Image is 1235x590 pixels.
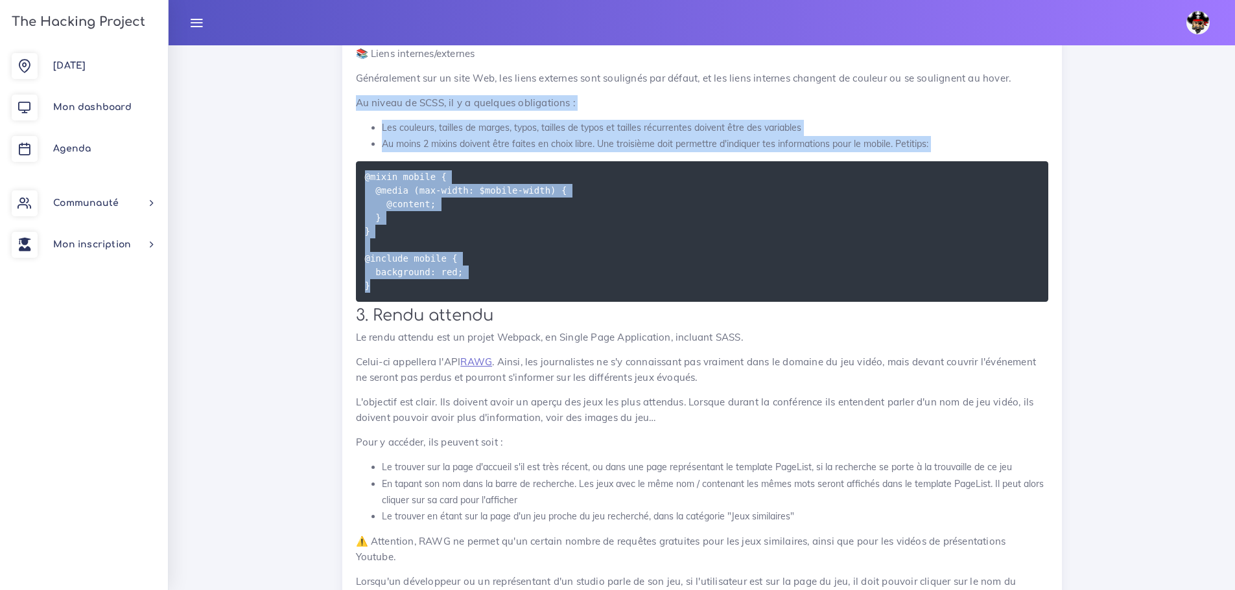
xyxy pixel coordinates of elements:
[53,102,132,112] span: Mon dashboard
[53,240,131,249] span: Mon inscription
[356,306,1048,325] h2: 3. Rendu attendu
[53,61,86,71] span: [DATE]
[356,46,1048,62] p: 📚 Liens internes/externes
[1186,11,1210,34] img: avatar
[460,356,492,368] a: RAWG
[53,198,119,208] span: Communauté
[8,15,145,29] h3: The Hacking Project
[382,120,1048,136] li: Les couleurs, tailles de marges, typos, tailles de typos et tailles récurrentes doivent être des ...
[356,95,1048,111] p: Au niveau de SCSS, il y a quelques obligations :
[356,435,1048,450] p: Pour y accéder, ils peuvent soit :
[382,136,1048,152] li: Au moins 2 mixins doivent être faites en choix libre. Une troisième doit permettre d'indiquer tes...
[356,394,1048,425] p: L'objectif est clair. Ils doivent avoir un aperçu des jeux les plus attendus. Lorsque durant la c...
[356,71,1048,86] p: Généralement sur un site Web, les liens externes sont soulignés par défaut, et les liens internes...
[382,459,1048,475] li: Le trouver sur la page d'accueil s'il est très récent, ou dans une page représentant le template ...
[53,144,91,153] span: Agenda
[382,508,1048,525] li: Le trouver en étant sur la page d'un jeu proche du jeu recherché, dans la catégorie "Jeux similai...
[356,354,1048,385] p: Celui-ci appellera l'API . Ainsi, les journalistes ne s'y connaissant pas vraiment dans le domain...
[356,330,1048,345] p: Le rendu attendu est un projet Webpack, en Single Page Application, incluant SASS.
[365,170,567,293] code: @mixin mobile { @media (max-width: $mobile-width) { @content; } } @include mobile { background: r...
[382,476,1048,508] li: En tapant son nom dans la barre de recherche. Les jeux avec le même nom / contenant les mêmes mot...
[356,534,1048,565] p: ⚠️ Attention, RAWG ne permet qu'un certain nombre de requêtes gratuites pour les jeux similaires,...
